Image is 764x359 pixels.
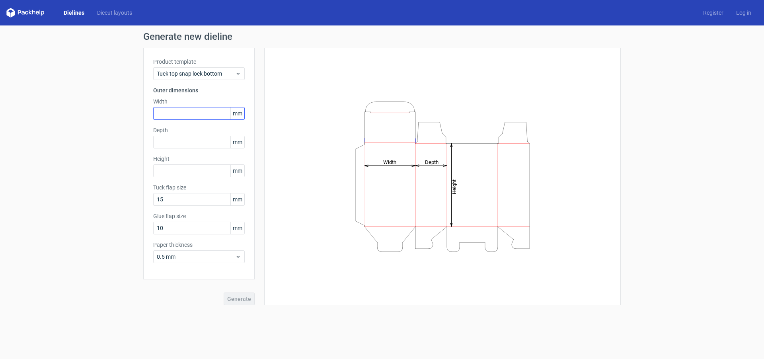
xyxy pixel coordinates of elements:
[383,159,396,165] tspan: Width
[230,222,244,234] span: mm
[57,9,91,17] a: Dielines
[153,183,245,191] label: Tuck flap size
[153,212,245,220] label: Glue flap size
[153,98,245,105] label: Width
[230,107,244,119] span: mm
[230,165,244,177] span: mm
[157,253,235,261] span: 0.5 mm
[730,9,758,17] a: Log in
[230,136,244,148] span: mm
[153,241,245,249] label: Paper thickness
[425,159,439,165] tspan: Depth
[153,86,245,94] h3: Outer dimensions
[153,155,245,163] label: Height
[153,126,245,134] label: Depth
[157,70,235,78] span: Tuck top snap lock bottom
[91,9,138,17] a: Diecut layouts
[451,179,457,194] tspan: Height
[230,193,244,205] span: mm
[143,32,621,41] h1: Generate new dieline
[697,9,730,17] a: Register
[153,58,245,66] label: Product template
